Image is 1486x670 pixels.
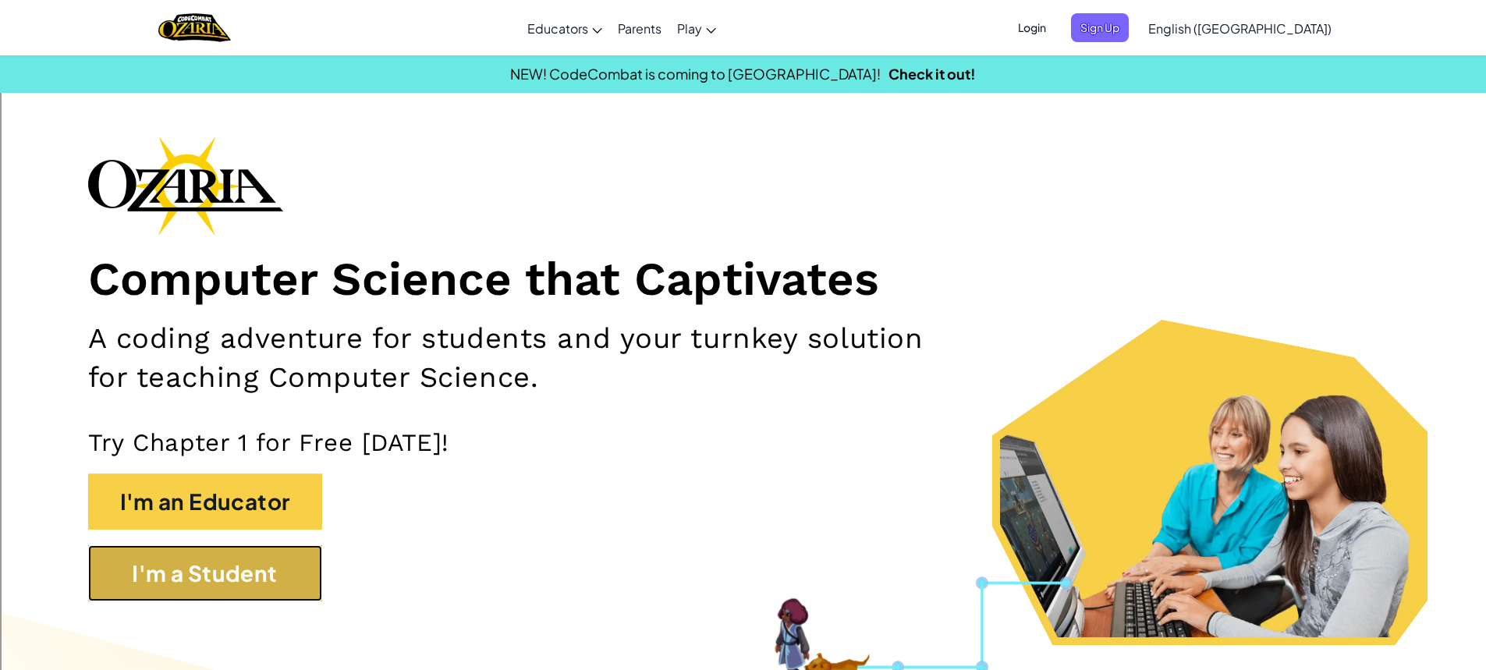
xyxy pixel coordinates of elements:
[158,12,231,44] a: Ozaria by CodeCombat logo
[6,105,1480,119] div: Move To ...
[88,545,322,601] button: I'm a Student
[88,319,966,396] h2: A coding adventure for students and your turnkey solution for teaching Computer Science.
[527,20,588,37] span: Educators
[6,76,1480,90] div: Sign out
[1009,13,1055,42] button: Login
[677,20,702,37] span: Play
[610,7,669,49] a: Parents
[1148,20,1332,37] span: English ([GEOGRAPHIC_DATA])
[888,65,976,83] a: Check it out!
[88,473,322,530] button: I'm an Educator
[6,6,1480,20] div: Sort A > Z
[158,12,231,44] img: Home
[88,136,283,236] img: Ozaria branding logo
[6,34,1480,48] div: Move To ...
[88,251,1399,308] h1: Computer Science that Captivates
[520,7,610,49] a: Educators
[88,427,1399,458] p: Try Chapter 1 for Free [DATE]!
[1071,13,1129,42] button: Sign Up
[669,7,724,49] a: Play
[1140,7,1339,49] a: English ([GEOGRAPHIC_DATA])
[6,48,1480,62] div: Delete
[6,20,1480,34] div: Sort New > Old
[6,62,1480,76] div: Options
[6,90,1480,105] div: Rename
[510,65,881,83] span: NEW! CodeCombat is coming to [GEOGRAPHIC_DATA]!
